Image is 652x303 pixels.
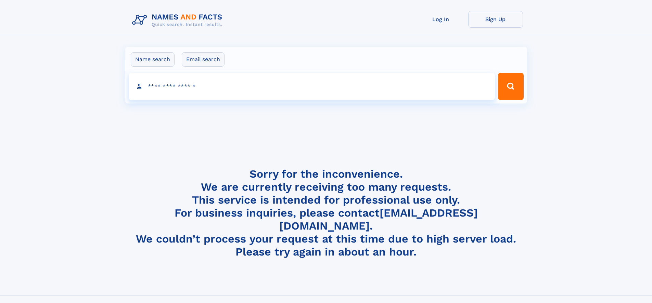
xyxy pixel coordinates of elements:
[129,73,495,100] input: search input
[131,52,175,67] label: Name search
[129,11,228,29] img: Logo Names and Facts
[468,11,523,28] a: Sign Up
[413,11,468,28] a: Log In
[279,206,478,232] a: [EMAIL_ADDRESS][DOMAIN_NAME]
[498,73,523,100] button: Search Button
[129,167,523,259] h4: Sorry for the inconvenience. We are currently receiving too many requests. This service is intend...
[182,52,225,67] label: Email search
